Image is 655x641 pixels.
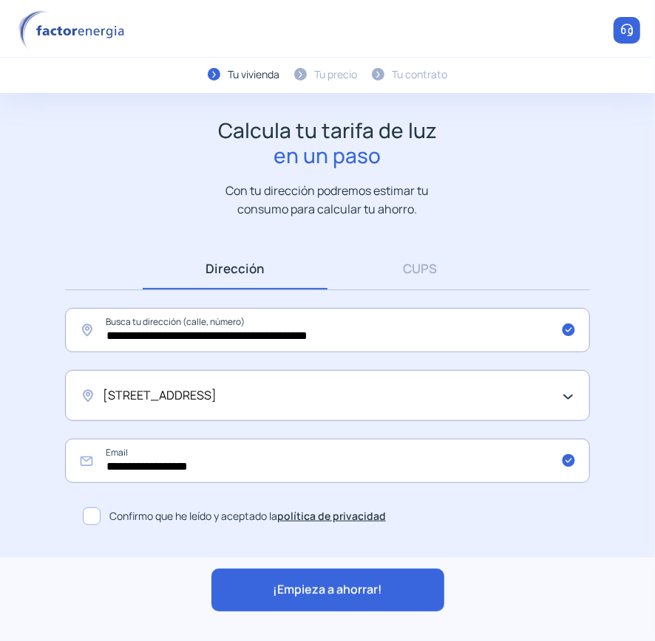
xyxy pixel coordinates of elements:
[392,66,447,83] div: Tu contrato
[143,247,327,289] a: Dirección
[228,66,279,83] div: Tu vivienda
[103,386,217,405] span: [STREET_ADDRESS]
[211,182,444,218] p: Con tu dirección podremos estimar tu consumo para calcular tu ahorro.
[277,509,386,523] a: política de privacidad
[15,10,133,51] img: logo factor
[218,143,437,168] span: en un paso
[109,508,386,524] span: Confirmo que he leído y aceptado la
[273,580,382,600] span: ¡Empieza a ahorrar!
[327,247,512,289] a: CUPS
[620,23,634,38] img: llamar
[218,118,437,168] h1: Calcula tu tarifa de luz
[314,66,357,83] div: Tu precio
